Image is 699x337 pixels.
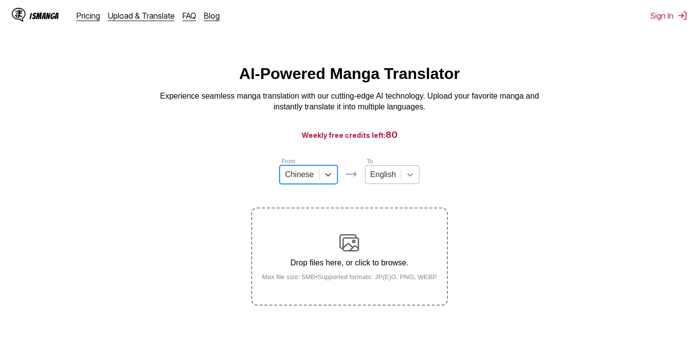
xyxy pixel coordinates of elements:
a: Upload & Translate [108,11,175,21]
button: Sign In [650,11,687,21]
a: Blog [204,11,220,21]
small: Max file size: 5MB • Supported formats: JP(E)G, PNG, WEBP [254,273,445,281]
label: From [282,158,295,165]
p: Experience seamless manga translation with our cutting-edge AI technology. Upload your favorite m... [154,91,546,113]
img: Languages icon [345,168,357,180]
img: Sign out [677,11,687,21]
h1: AI-Powered Manga Translator [239,65,460,83]
a: FAQ [182,11,196,21]
a: Pricing [77,11,100,21]
span: 80 [386,130,398,140]
p: Drop files here, or click to browse. [254,259,445,267]
div: IsManga [29,11,59,21]
img: IsManga Logo [12,8,26,22]
h3: Weekly free credits left: [24,129,675,141]
label: To [367,158,373,165]
a: IsManga LogoIsManga [12,8,77,24]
